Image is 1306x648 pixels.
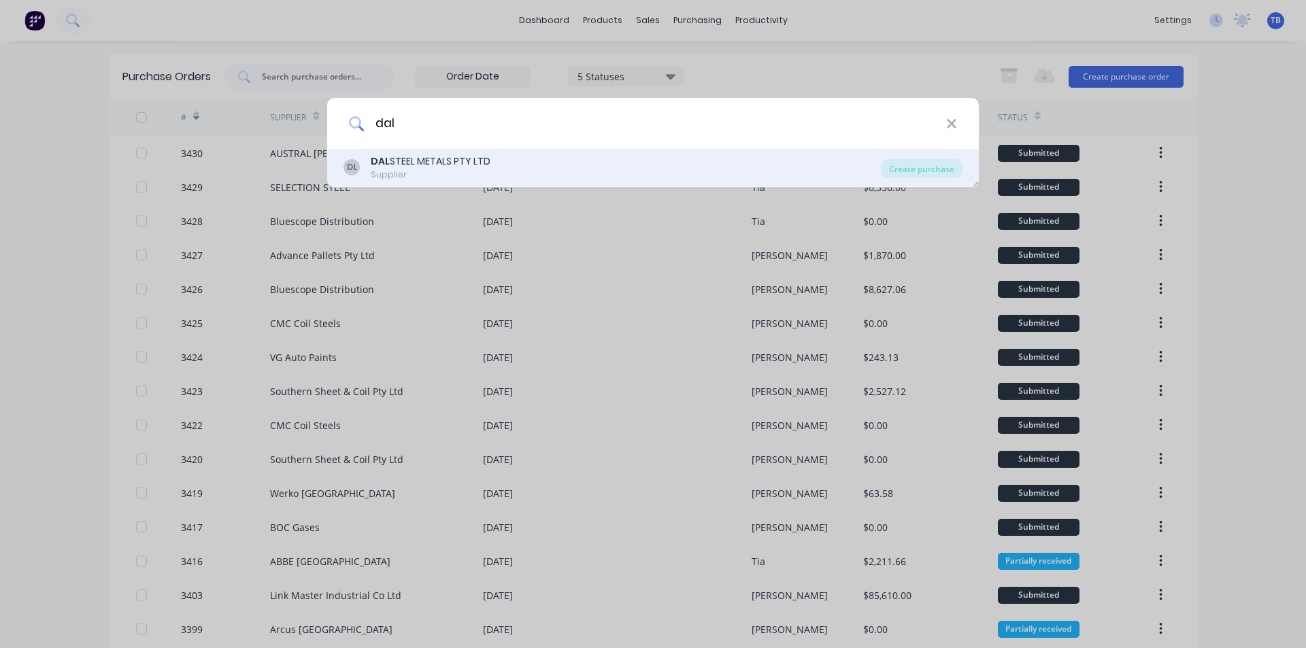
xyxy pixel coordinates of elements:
[344,159,360,175] div: DL
[371,154,490,169] div: STEEL METALS PTY LTD
[371,169,490,181] div: Supplier
[881,159,962,178] div: Create purchase
[371,154,390,168] b: DAL
[364,98,946,149] input: Enter a supplier name to create a new order...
